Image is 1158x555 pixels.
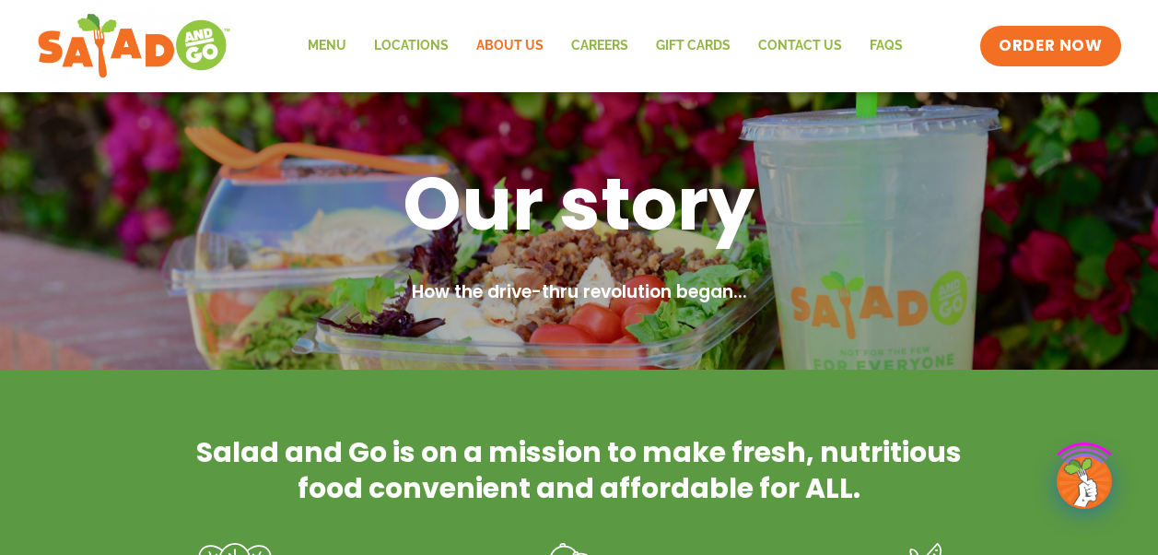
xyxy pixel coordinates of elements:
[557,25,642,67] a: Careers
[856,25,917,67] a: FAQs
[462,25,557,67] a: About Us
[744,25,856,67] a: Contact Us
[294,25,917,67] nav: Menu
[999,35,1102,57] span: ORDER NOW
[193,434,966,506] h2: Salad and Go is on a mission to make fresh, nutritious food convenient and affordable for ALL.
[100,279,1059,306] h2: How the drive-thru revolution began...
[360,25,462,67] a: Locations
[37,9,231,83] img: new-SAG-logo-768×292
[100,156,1059,252] h1: Our story
[642,25,744,67] a: GIFT CARDS
[980,26,1120,66] a: ORDER NOW
[294,25,360,67] a: Menu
